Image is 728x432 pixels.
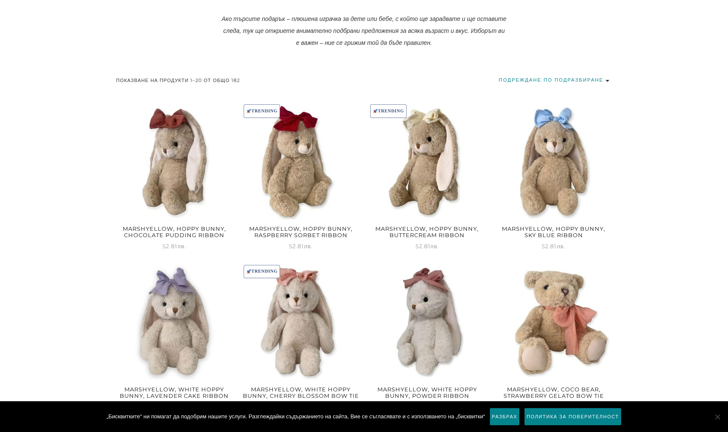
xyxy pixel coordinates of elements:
a: 🚀TRENDINGMarshyellow, White Hoppy Bunny, Cherry Blossom Bow Tie 64.54лв. [242,263,359,411]
a: 🚀TRENDINGMarshyellow, Hoppy Bunny, Raspberry Sorbet Ribbon 52.81лв. [242,103,359,251]
span: „Бисквитките“ ни помагат да подобрим нашите услуги. Разглеждайки съдържанието на сайта, Вие се съ... [106,412,485,421]
span: No [713,412,722,421]
p: Ако търсите подарък – плюшена играчка за дете или бебе, с който ще зарадвате и ще оставите следа,... [215,13,514,49]
select: Поръчка [499,74,612,86]
span: 52.81 [542,243,566,250]
span: 52.81 [416,243,439,250]
h2: Marshyellow, White Hoppy Bunny, Cherry Blossom Bow Tie [242,383,359,402]
a: Marshyellow, Hoppy Bunny, Sky Blue Ribbon 52.81лв. [495,103,612,251]
span: лв. [304,243,313,250]
span: лв. [430,243,439,250]
a: 🚀TRENDINGMarshyellow, Hoppy Bunny, Buttercream Ribbon 52.81лв. [369,103,486,251]
a: Политика за поверителност [524,408,622,426]
a: Marshyellow, Hoppy Bunny, Chocolate Pudding Ribbon 52.81лв. [116,103,233,251]
h2: Marshyellow, Hoppy Bunny, Buttercream Ribbon [369,223,486,241]
span: лв. [557,243,566,250]
h2: Marshyellow, White Hoppy Bunny, Powder Ribbon [369,383,486,402]
span: 52.81 [289,243,313,250]
h2: Marshyellow, Hoppy Bunny, Chocolate Pudding Ribbon [116,223,233,241]
p: Показване на продукти 1–20 от общо 182 [116,74,240,86]
a: Marshyellow, Coco Bear, Strawberry Gelato Bow Tie 52.81лв. [495,263,612,411]
h2: Marshyellow, Coco Bear, Strawberry Gelato Bow Tie [495,383,612,402]
span: 52.81 [162,243,186,250]
h2: Marshyellow, Hoppy Bunny, Raspberry Sorbet Ribbon [242,223,359,241]
a: Marshyellow, White Hoppy Bunny, Powder Ribbon 64.54лв. [369,263,486,411]
h2: Marshyellow, White Hoppy Bunny, Lavender Cake Ribbon [116,383,233,402]
span: лв. [177,243,186,250]
a: Разбрах [489,408,520,426]
a: Marshyellow, White Hoppy Bunny, Lavender Cake Ribbon 64.54лв. [116,263,233,411]
h2: Marshyellow, Hoppy Bunny, Sky Blue Ribbon [495,223,612,241]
